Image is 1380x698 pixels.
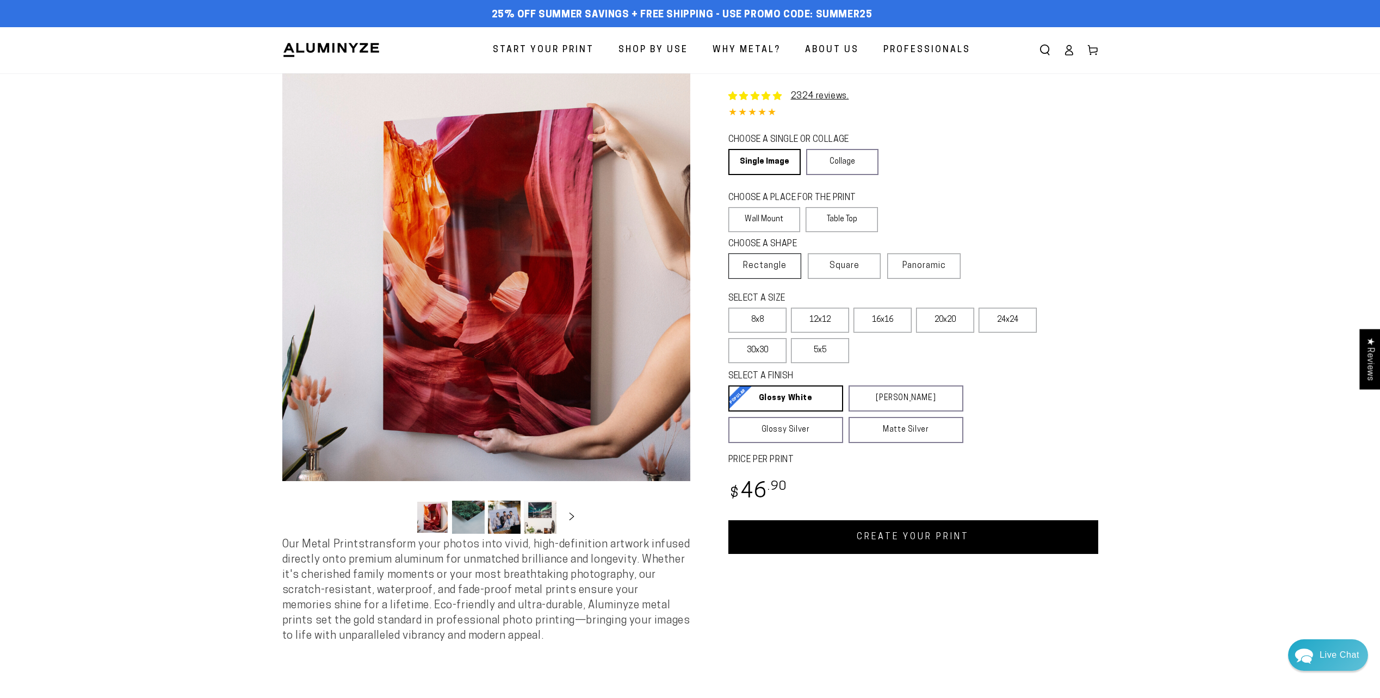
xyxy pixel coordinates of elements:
[728,454,1098,466] label: PRICE PER PRINT
[728,207,801,232] label: Wall Mount
[875,36,979,65] a: Professionals
[1033,38,1057,62] summary: Search our site
[492,9,872,21] span: 25% off Summer Savings + Free Shipping - Use Promo Code: SUMMER25
[282,42,380,58] img: Aluminyze
[282,539,690,641] span: Our Metal Prints transform your photos into vivid, high-definition artwork infused directly onto ...
[806,149,878,175] a: Collage
[389,505,413,529] button: Slide left
[902,261,946,270] span: Panoramic
[618,42,688,58] span: Shop By Use
[452,501,485,534] button: Load image 2 in gallery view
[979,308,1037,333] label: 24x24
[728,238,870,251] legend: CHOOSE A SHAPE
[805,42,859,58] span: About Us
[1359,329,1380,389] div: Click to open Judge.me floating reviews tab
[728,292,946,305] legend: SELECT A SIZE
[768,481,787,493] sup: .90
[282,73,690,537] media-gallery: Gallery Viewer
[728,520,1098,554] a: CREATE YOUR PRINT
[916,308,974,333] label: 20x20
[849,385,963,412] a: [PERSON_NAME]
[849,417,963,443] a: Matte Silver
[728,385,843,412] a: Glossy White
[493,42,594,58] span: Start Your Print
[610,36,696,65] a: Shop By Use
[560,505,584,529] button: Slide right
[1320,639,1359,671] div: Contact Us Directly
[853,308,912,333] label: 16x16
[1288,639,1368,671] div: Chat widget toggle
[416,501,449,534] button: Load image 1 in gallery view
[485,36,602,65] a: Start Your Print
[728,192,868,204] legend: CHOOSE A PLACE FOR THE PRINT
[728,370,937,383] legend: SELECT A FINISH
[728,482,788,503] bdi: 46
[728,134,869,146] legend: CHOOSE A SINGLE OR COLLAGE
[728,417,843,443] a: Glossy Silver
[728,105,1098,121] div: 4.85 out of 5.0 stars
[830,259,859,272] span: Square
[728,308,787,333] label: 8x8
[728,149,801,175] a: Single Image
[791,338,849,363] label: 5x5
[743,259,787,272] span: Rectangle
[791,308,849,333] label: 12x12
[728,338,787,363] label: 30x30
[791,92,849,101] a: 2324 reviews.
[797,36,867,65] a: About Us
[488,501,521,534] button: Load image 3 in gallery view
[713,42,781,58] span: Why Metal?
[704,36,789,65] a: Why Metal?
[524,501,556,534] button: Load image 4 in gallery view
[806,207,878,232] label: Table Top
[883,42,970,58] span: Professionals
[730,487,739,501] span: $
